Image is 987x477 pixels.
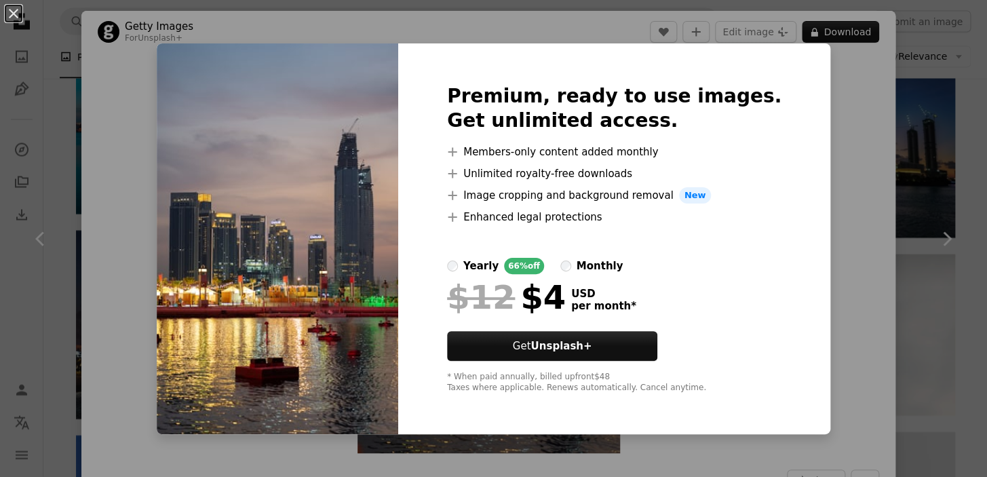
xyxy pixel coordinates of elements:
[447,209,781,225] li: Enhanced legal protections
[447,280,566,315] div: $4
[571,288,636,300] span: USD
[504,258,544,274] div: 66% off
[447,187,781,204] li: Image cropping and background removal
[530,340,592,352] strong: Unsplash+
[447,84,781,133] h2: Premium, ready to use images. Get unlimited access.
[463,258,499,274] div: yearly
[679,187,712,204] span: New
[447,144,781,160] li: Members-only content added monthly
[577,258,623,274] div: monthly
[447,331,657,361] button: GetUnsplash+
[447,372,781,394] div: * When paid annually, billed upfront $48 Taxes where applicable. Renews automatically. Cancel any...
[447,280,515,315] span: $12
[157,43,398,434] img: premium_photo-1697730123368-3f4e90f41e91
[571,300,636,312] span: per month *
[447,166,781,182] li: Unlimited royalty-free downloads
[447,261,458,271] input: yearly66%off
[560,261,571,271] input: monthly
